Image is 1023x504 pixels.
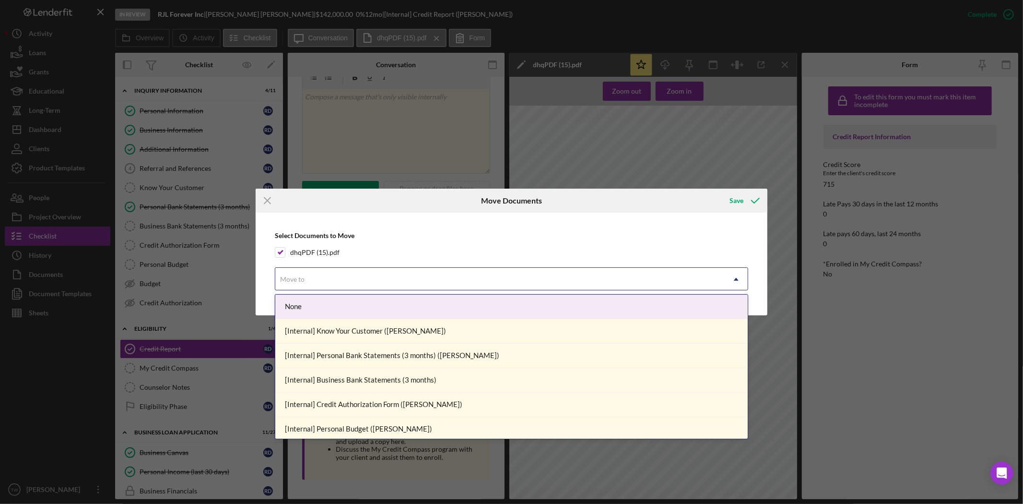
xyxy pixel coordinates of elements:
button: Save [720,191,767,210]
div: [Internal] Business Bank Statements (3 months) [275,368,748,393]
b: Select Documents to Move [275,231,354,240]
div: [Internal] Personal Budget ([PERSON_NAME]) [275,417,748,442]
div: Open Intercom Messenger [990,462,1013,485]
div: [Internal] Credit Authorization Form ([PERSON_NAME]) [275,393,748,417]
div: Save [729,191,743,210]
div: None [275,295,748,319]
div: [Internal] Personal Bank Statements (3 months) ([PERSON_NAME]) [275,344,748,368]
div: Move to [280,276,305,283]
h6: Move Documents [481,196,542,205]
label: dhqPDF (15).pdf [290,248,340,257]
div: [Internal] Know Your Customer ([PERSON_NAME]) [275,319,748,344]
